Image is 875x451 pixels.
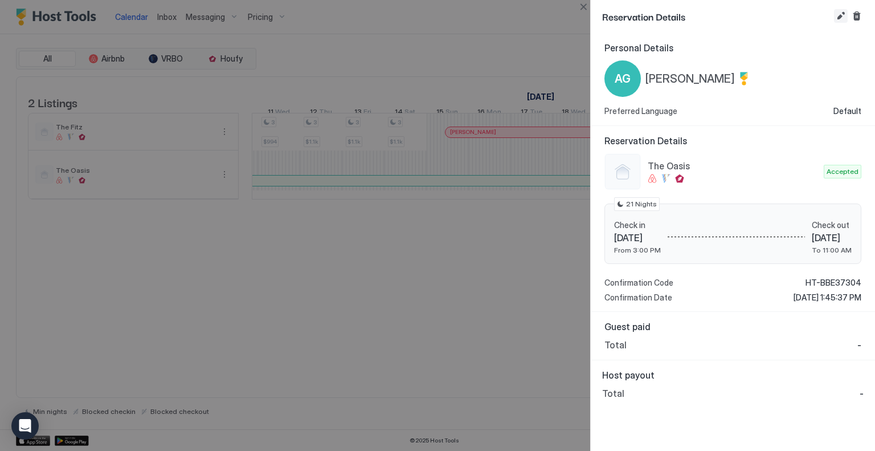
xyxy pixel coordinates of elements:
[604,292,672,303] span: Confirmation Date
[812,220,852,230] span: Check out
[648,160,819,172] span: The Oasis
[857,339,861,351] span: -
[614,232,661,243] span: [DATE]
[604,321,861,332] span: Guest paid
[645,72,735,86] span: [PERSON_NAME]
[850,9,864,23] button: Cancel reservation
[604,339,627,351] span: Total
[614,220,661,230] span: Check in
[602,9,832,23] span: Reservation Details
[604,278,673,288] span: Confirmation Code
[860,388,864,399] span: -
[602,388,624,399] span: Total
[806,278,861,288] span: HT-BBE37304
[615,70,631,87] span: AG
[833,106,861,116] span: Default
[604,135,861,147] span: Reservation Details
[794,292,861,303] span: [DATE] 1:45:37 PM
[827,166,858,177] span: Accepted
[812,246,852,254] span: To 11:00 AM
[626,199,657,209] span: 21 Nights
[812,232,852,243] span: [DATE]
[604,106,677,116] span: Preferred Language
[604,42,861,54] span: Personal Details
[11,412,39,440] div: Open Intercom Messenger
[834,9,848,23] button: Edit reservation
[614,246,661,254] span: From 3:00 PM
[602,369,864,381] span: Host payout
